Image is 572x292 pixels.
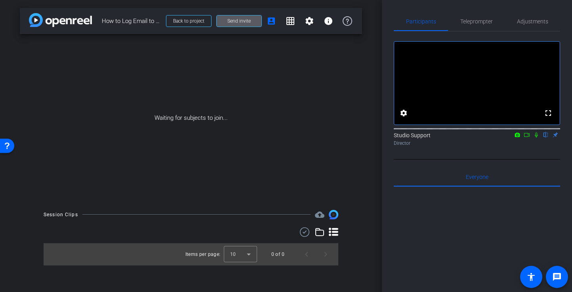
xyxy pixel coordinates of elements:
[267,16,276,26] mat-icon: account_box
[329,210,338,219] img: Session clips
[286,16,295,26] mat-icon: grid_on
[541,131,551,138] mat-icon: flip
[315,210,324,219] span: Destinations for your clips
[216,15,262,27] button: Send invite
[297,245,316,264] button: Previous page
[517,19,548,24] span: Adjustments
[324,16,333,26] mat-icon: info
[185,250,221,258] div: Items per page:
[315,210,324,219] mat-icon: cloud_upload
[305,16,314,26] mat-icon: settings
[102,13,161,29] span: How to Log Email to Salesforce Session
[394,140,560,147] div: Director
[466,174,488,180] span: Everyone
[227,18,251,24] span: Send invite
[44,211,78,219] div: Session Clips
[394,131,560,147] div: Studio Support
[460,19,493,24] span: Teleprompter
[406,19,436,24] span: Participants
[20,34,362,202] div: Waiting for subjects to join...
[543,108,553,118] mat-icon: fullscreen
[526,272,536,282] mat-icon: accessibility
[173,18,204,24] span: Back to project
[316,245,335,264] button: Next page
[166,15,212,27] button: Back to project
[399,108,408,118] mat-icon: settings
[29,13,92,27] img: app-logo
[271,250,284,258] div: 0 of 0
[552,272,562,282] mat-icon: message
